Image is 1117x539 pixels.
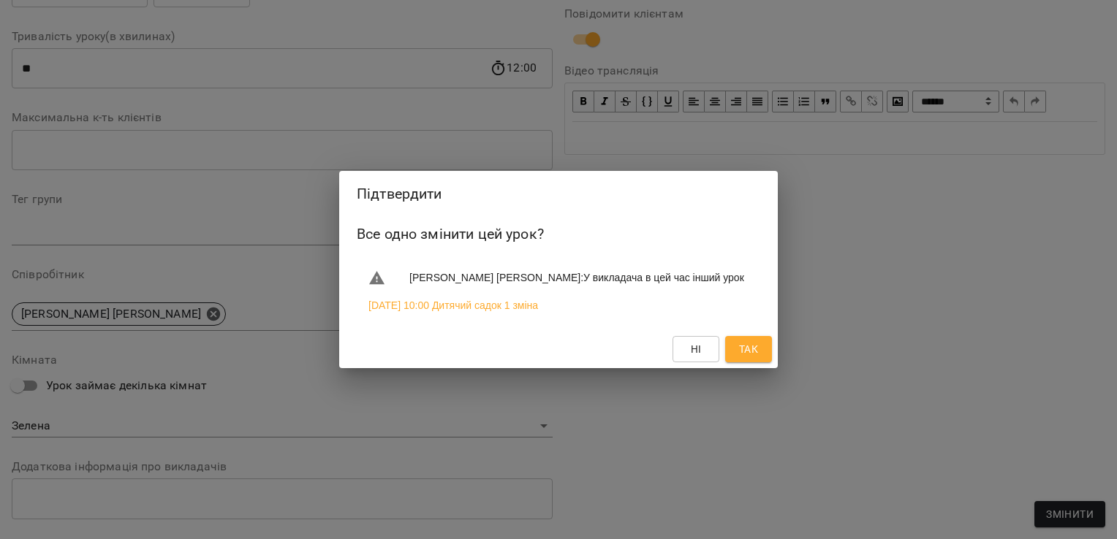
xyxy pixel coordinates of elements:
[739,340,758,358] span: Так
[368,298,538,313] a: [DATE] 10:00 Дитячий садок 1 зміна
[357,223,760,245] h6: Все одно змінити цей урок?
[357,264,760,293] li: [PERSON_NAME] [PERSON_NAME] : У викладача в цей час інший урок
[691,340,702,358] span: Ні
[725,336,772,362] button: Так
[673,336,719,362] button: Ні
[357,183,760,205] h2: Підтвердити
